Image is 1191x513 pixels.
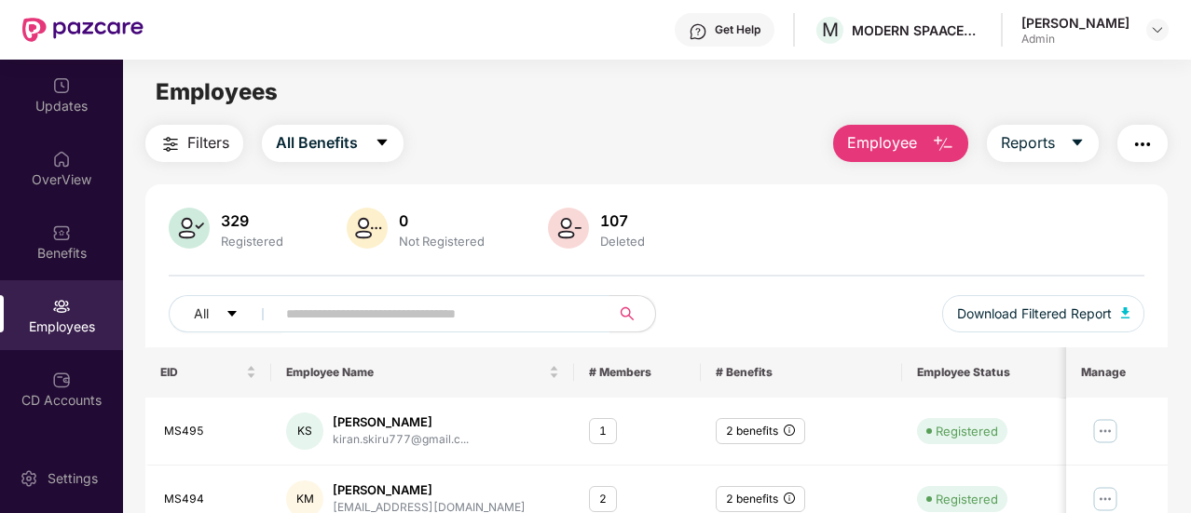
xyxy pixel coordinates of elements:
[716,486,805,513] div: 2 benefits
[333,413,469,431] div: [PERSON_NAME]
[852,21,982,39] div: MODERN SPAACES VENTURES
[217,234,287,249] div: Registered
[833,125,968,162] button: Employee
[1091,416,1121,446] img: manageButton
[957,304,1112,324] span: Download Filtered Report
[159,133,182,155] img: svg+xml;base64,PHN2ZyB4bWxucz0iaHR0cDovL3d3dy53My5vcmcvMjAwMC9zdmciIHdpZHRoPSIyNCIgaGVpZ2h0PSIyNC...
[217,211,287,230] div: 329
[52,150,71,169] img: svg+xml;base64,PHN2ZyBpZD0iSG9tZSIgeG1sbnM9Imh0dHA6Ly93d3cudzMub3JnLzIwMDAvc3ZnIiB3aWR0aD0iMjAiIG...
[1070,135,1085,152] span: caret-down
[1131,133,1154,155] img: svg+xml;base64,PHN2ZyB4bWxucz0iaHR0cDovL3d3dy53My5vcmcvMjAwMC9zdmciIHdpZHRoPSIyNCIgaGVpZ2h0PSIyNC...
[932,133,954,155] img: svg+xml;base64,PHN2ZyB4bWxucz0iaHR0cDovL3d3dy53My5vcmcvMjAwMC9zdmciIHhtbG5zOnhsaW5rPSJodHRwOi8vd3...
[784,425,795,436] span: info-circle
[609,295,656,332] button: search
[589,486,617,513] div: 2
[395,234,488,249] div: Not Registered
[784,493,795,504] span: info-circle
[917,365,1075,380] span: Employee Status
[1067,347,1168,398] th: Manage
[22,18,144,42] img: New Pazcare Logo
[20,469,38,488] img: svg+xml;base64,PHN2ZyBpZD0iU2V0dGluZy0yMHgyMCIgeG1sbnM9Imh0dHA6Ly93d3cudzMub3JnLzIwMDAvc3ZnIiB3aW...
[715,22,760,37] div: Get Help
[1150,22,1165,37] img: svg+xml;base64,PHN2ZyBpZD0iRHJvcGRvd24tMzJ4MzIiIHhtbG5zPSJodHRwOi8vd3d3LnczLm9yZy8yMDAwL3N2ZyIgd2...
[194,304,209,324] span: All
[987,125,1099,162] button: Reportscaret-down
[847,131,917,155] span: Employee
[145,347,271,398] th: EID
[1021,14,1129,32] div: [PERSON_NAME]
[574,347,700,398] th: # Members
[52,223,71,242] img: svg+xml;base64,PHN2ZyBpZD0iQmVuZWZpdHMiIHhtbG5zPSJodHRwOi8vd3d3LnczLm9yZy8yMDAwL3N2ZyIgd2lkdGg9Ij...
[169,295,282,332] button: Allcaret-down
[333,431,469,449] div: kiran.skiru777@gmail.c...
[226,307,239,322] span: caret-down
[169,208,210,249] img: svg+xml;base64,PHN2ZyB4bWxucz0iaHR0cDovL3d3dy53My5vcmcvMjAwMC9zdmciIHhtbG5zOnhsaW5rPSJodHRwOi8vd3...
[902,347,1104,398] th: Employee Status
[271,347,574,398] th: Employee Name
[164,423,256,440] div: MS495
[333,481,526,499] div: [PERSON_NAME]
[596,234,649,249] div: Deleted
[609,306,646,321] span: search
[689,22,707,41] img: svg+xml;base64,PHN2ZyBpZD0iSGVscC0zMngzMiIgeG1sbnM9Imh0dHA6Ly93d3cudzMub3JnLzIwMDAvc3ZnIiB3aWR0aD...
[160,365,242,380] span: EID
[52,76,71,95] img: svg+xml;base64,PHN2ZyBpZD0iVXBkYXRlZCIgeG1sbnM9Imh0dHA6Ly93d3cudzMub3JnLzIwMDAvc3ZnIiB3aWR0aD0iMj...
[1001,131,1055,155] span: Reports
[262,125,404,162] button: All Benefitscaret-down
[145,125,243,162] button: Filters
[596,211,649,230] div: 107
[156,78,278,105] span: Employees
[375,135,390,152] span: caret-down
[347,208,388,249] img: svg+xml;base64,PHN2ZyB4bWxucz0iaHR0cDovL3d3dy53My5vcmcvMjAwMC9zdmciIHhtbG5zOnhsaW5rPSJodHRwOi8vd3...
[52,371,71,389] img: svg+xml;base64,PHN2ZyBpZD0iQ0RfQWNjb3VudHMiIGRhdGEtbmFtZT0iQ0QgQWNjb3VudHMiIHhtbG5zPSJodHRwOi8vd3...
[286,412,323,450] div: KS
[548,208,589,249] img: svg+xml;base64,PHN2ZyB4bWxucz0iaHR0cDovL3d3dy53My5vcmcvMjAwMC9zdmciIHhtbG5zOnhsaW5rPSJodHRwOi8vd3...
[936,490,998,508] div: Registered
[42,469,103,488] div: Settings
[942,295,1145,332] button: Download Filtered Report
[187,131,229,155] span: Filters
[716,418,805,445] div: 2 benefits
[395,211,488,230] div: 0
[936,422,998,440] div: Registered
[276,131,358,155] span: All Benefits
[1121,307,1130,318] img: svg+xml;base64,PHN2ZyB4bWxucz0iaHR0cDovL3d3dy53My5vcmcvMjAwMC9zdmciIHhtbG5zOnhsaW5rPSJodHRwOi8vd3...
[164,491,256,508] div: MS494
[1021,32,1129,47] div: Admin
[52,297,71,316] img: svg+xml;base64,PHN2ZyBpZD0iRW1wbG95ZWVzIiB4bWxucz0iaHR0cDovL3d3dy53My5vcmcvMjAwMC9zdmciIHdpZHRoPS...
[589,418,617,445] div: 1
[701,347,903,398] th: # Benefits
[286,365,545,380] span: Employee Name
[822,19,839,41] span: M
